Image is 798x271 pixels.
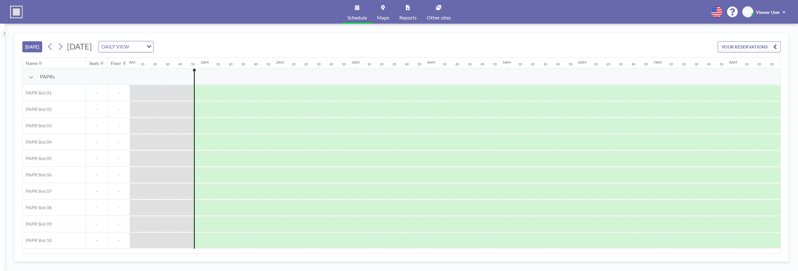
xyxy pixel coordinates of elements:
[392,62,396,66] div: 30
[86,156,107,161] span: -
[729,60,737,65] div: 8AM
[86,123,107,129] span: -
[23,90,52,96] span: PAPR Slot 01
[694,62,698,66] div: 30
[267,62,270,66] div: 50
[86,107,107,112] span: -
[682,62,686,66] div: 20
[100,43,130,51] span: DAILY VIEW
[10,6,23,18] img: organization-logo
[443,62,447,66] div: 10
[347,15,367,20] span: Schedule
[276,60,284,65] div: 2AM
[757,62,761,66] div: 20
[455,62,459,66] div: 20
[86,188,107,194] span: -
[427,60,435,65] div: 4AM
[304,62,308,66] div: 20
[108,139,130,145] span: -
[254,62,258,66] div: 40
[89,61,99,66] div: Seats
[317,62,321,66] div: 30
[67,42,92,51] span: [DATE]
[108,205,130,210] span: -
[23,221,52,227] span: PAPR Slot 09
[427,15,451,20] span: Other sites
[342,62,346,66] div: 50
[86,172,107,178] span: -
[108,238,130,243] span: -
[86,238,107,243] span: -
[108,90,130,96] span: -
[654,60,662,65] div: 7AM
[86,139,107,145] span: -
[745,62,749,66] div: 10
[405,62,409,66] div: 40
[377,15,389,20] span: Maps
[108,172,130,178] span: -
[229,62,233,66] div: 20
[632,62,635,66] div: 40
[108,156,130,161] span: -
[399,15,417,20] span: Reports
[367,62,371,66] div: 10
[131,43,143,51] input: Search for option
[26,61,37,66] div: Name
[23,123,52,129] span: PAPR Slot 03
[556,62,560,66] div: 40
[543,62,547,66] div: 30
[707,62,711,66] div: 40
[518,62,522,66] div: 10
[468,62,472,66] div: 30
[503,60,511,65] div: 5AM
[23,139,52,145] span: PAPR Slot 04
[23,172,52,178] span: PAPR Slot 06
[606,62,610,66] div: 20
[241,62,245,66] div: 30
[718,41,781,52] button: YOUR RESERVATIONS
[191,62,195,66] div: 50
[108,123,130,129] span: -
[329,62,333,66] div: 40
[178,62,182,66] div: 40
[108,221,130,227] span: -
[23,156,52,161] span: PAPR Slot 05
[23,205,52,210] span: PAPR Slot 08
[141,62,144,66] div: 10
[745,9,751,15] span: VU
[351,60,360,65] div: 3AM
[216,62,220,66] div: 10
[669,62,673,66] div: 10
[99,41,153,52] div: Search for option
[644,62,648,66] div: 50
[125,60,135,65] div: 12AM
[569,62,572,66] div: 50
[594,62,598,66] div: 10
[40,73,55,80] span: PAPRs
[380,62,384,66] div: 20
[418,62,421,66] div: 50
[578,60,586,65] div: 6AM
[86,205,107,210] span: -
[22,41,42,52] button: [DATE]
[770,62,774,66] div: 30
[23,188,52,194] span: PAPR Slot 07
[720,62,723,66] div: 50
[86,221,107,227] span: -
[531,62,535,66] div: 20
[292,62,295,66] div: 10
[756,9,780,15] span: Viewer User
[166,62,170,66] div: 30
[200,60,209,65] div: 1AM
[86,90,107,96] span: -
[23,107,52,112] span: PAPR Slot 02
[619,62,623,66] div: 30
[111,61,121,66] div: Floor
[480,62,484,66] div: 40
[108,107,130,112] span: -
[153,62,157,66] div: 20
[493,62,497,66] div: 50
[23,238,52,243] span: PAPR Slot 10
[108,188,130,194] span: -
